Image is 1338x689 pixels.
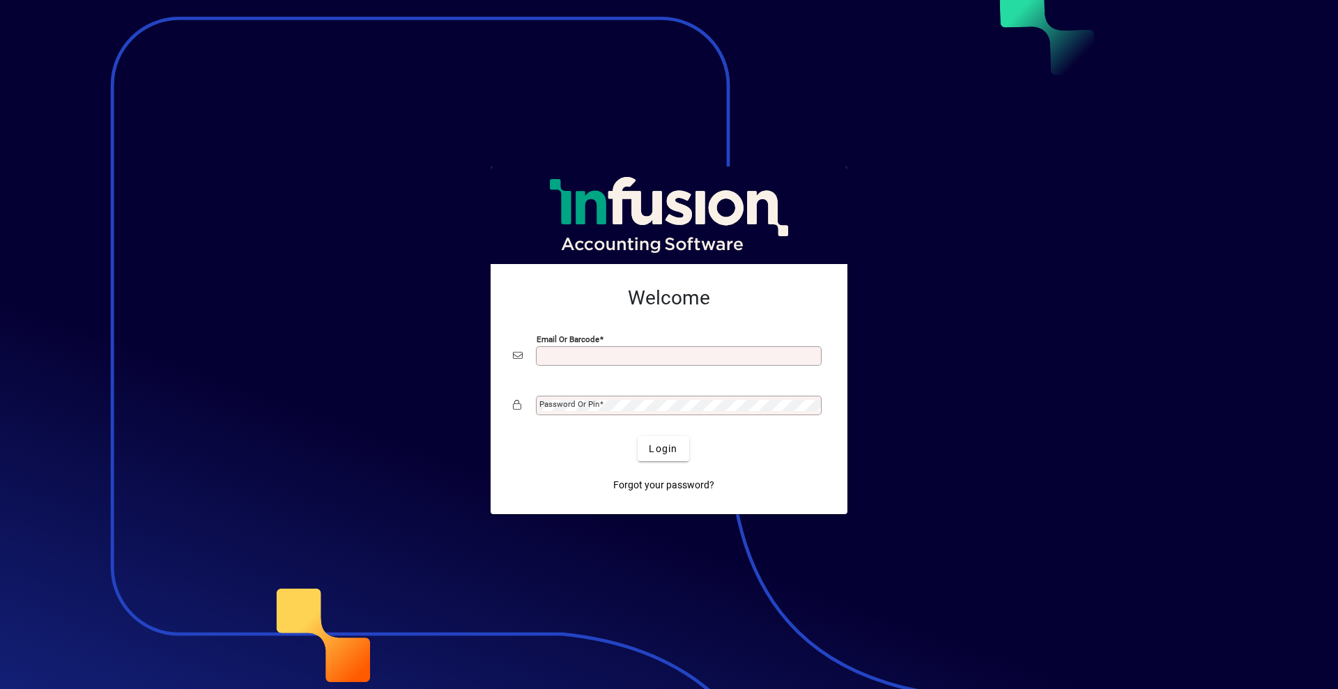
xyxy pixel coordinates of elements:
[613,478,714,493] span: Forgot your password?
[537,334,599,344] mat-label: Email or Barcode
[513,286,825,310] h2: Welcome
[638,436,689,461] button: Login
[608,472,720,497] a: Forgot your password?
[539,399,599,409] mat-label: Password or Pin
[649,442,677,456] span: Login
